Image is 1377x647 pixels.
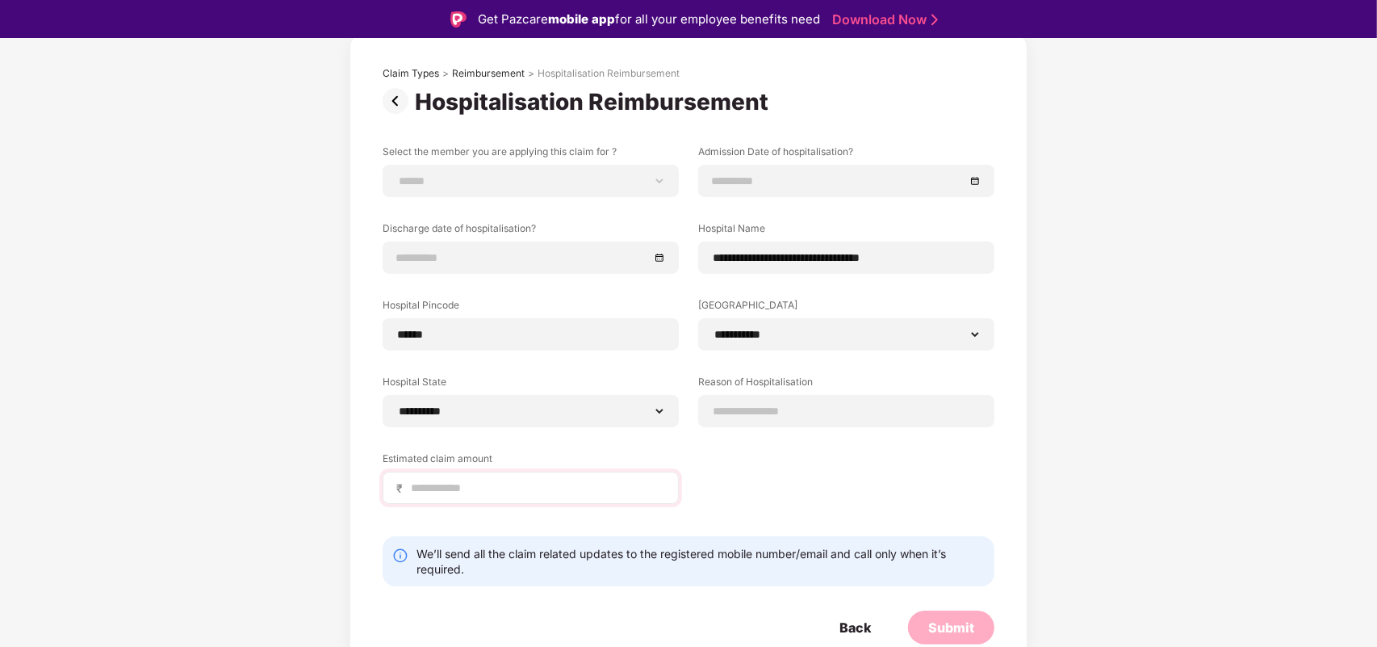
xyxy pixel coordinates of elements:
img: Stroke [931,11,938,28]
img: svg+xml;base64,PHN2ZyBpZD0iSW5mby0yMHgyMCIgeG1sbnM9Imh0dHA6Ly93d3cudzMub3JnLzIwMDAvc3ZnIiB3aWR0aD... [392,548,408,564]
img: svg+xml;base64,PHN2ZyBpZD0iUHJldi0zMngzMiIgeG1sbnM9Imh0dHA6Ly93d3cudzMub3JnLzIwMDAvc3ZnIiB3aWR0aD... [383,88,415,114]
label: Admission Date of hospitalisation? [698,145,994,165]
span: ₹ [396,481,409,496]
label: Estimated claim amount [383,452,679,472]
div: > [528,67,534,80]
div: Hospitalisation Reimbursement [538,67,680,80]
div: We’ll send all the claim related updates to the registered mobile number/email and call only when... [416,546,985,577]
div: Claim Types [383,67,439,80]
div: Get Pazcare for all your employee benefits need [478,10,820,29]
label: Reason of Hospitalisation [698,375,994,395]
div: Hospitalisation Reimbursement [415,88,775,116]
label: Hospital State [383,375,679,395]
label: Discharge date of hospitalisation? [383,221,679,242]
label: [GEOGRAPHIC_DATA] [698,298,994,318]
a: Download Now [832,11,933,28]
div: Back [839,619,871,636]
label: Hospital Pincode [383,298,679,318]
label: Select the member you are applying this claim for ? [383,145,679,165]
div: Submit [928,619,974,636]
div: > [442,67,449,80]
img: Logo [450,11,467,27]
label: Hospital Name [698,221,994,242]
div: Reimbursement [452,67,525,80]
strong: mobile app [548,11,615,27]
